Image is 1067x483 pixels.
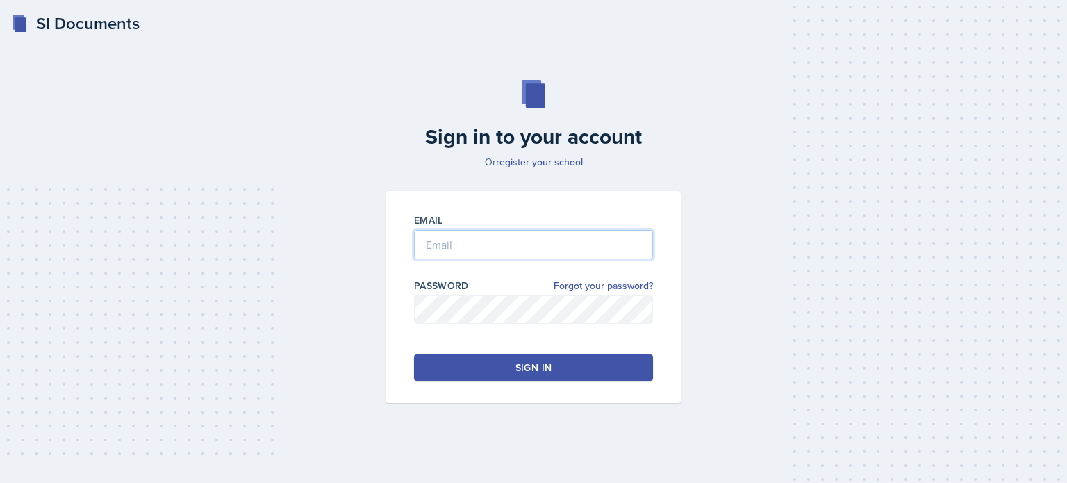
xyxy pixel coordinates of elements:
[414,213,443,227] label: Email
[414,230,653,259] input: Email
[11,11,140,36] a: SI Documents
[515,361,552,375] div: Sign in
[414,354,653,381] button: Sign in
[378,124,689,149] h2: Sign in to your account
[496,155,583,169] a: register your school
[378,155,689,169] p: Or
[554,279,653,293] a: Forgot your password?
[414,279,469,293] label: Password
